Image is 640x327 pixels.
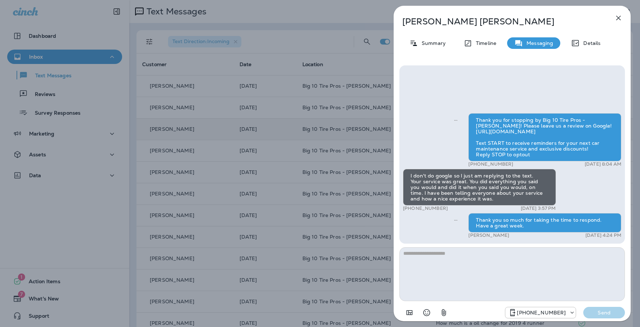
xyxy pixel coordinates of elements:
p: [PHONE_NUMBER] [468,161,513,167]
button: Add in a premade template [402,305,417,320]
p: [PERSON_NAME] [468,232,509,238]
button: Select an emoji [419,305,434,320]
span: Sent [454,116,458,123]
div: I don't do google so I just am replying to the text. Your service was great. You did everything y... [403,169,556,206]
p: [PHONE_NUMBER] [517,310,566,316]
p: [DATE] 3:57 PM [521,206,556,211]
p: [PHONE_NUMBER] [403,206,448,211]
p: Summary [418,40,446,46]
p: [PERSON_NAME] [PERSON_NAME] [402,17,598,27]
span: Sent [454,216,458,223]
div: +1 (601) 808-4212 [505,308,576,317]
p: [DATE] 8:04 AM [585,161,621,167]
p: Messaging [523,40,553,46]
p: [DATE] 4:24 PM [585,232,621,238]
p: Timeline [472,40,496,46]
p: Details [580,40,600,46]
div: Thank you so much for taking the time to respond. Have a great week. [468,213,621,232]
div: Thank you for stopping by Big 10 Tire Pros - [PERSON_NAME]! Please leave us a review on Google! [... [468,113,621,161]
